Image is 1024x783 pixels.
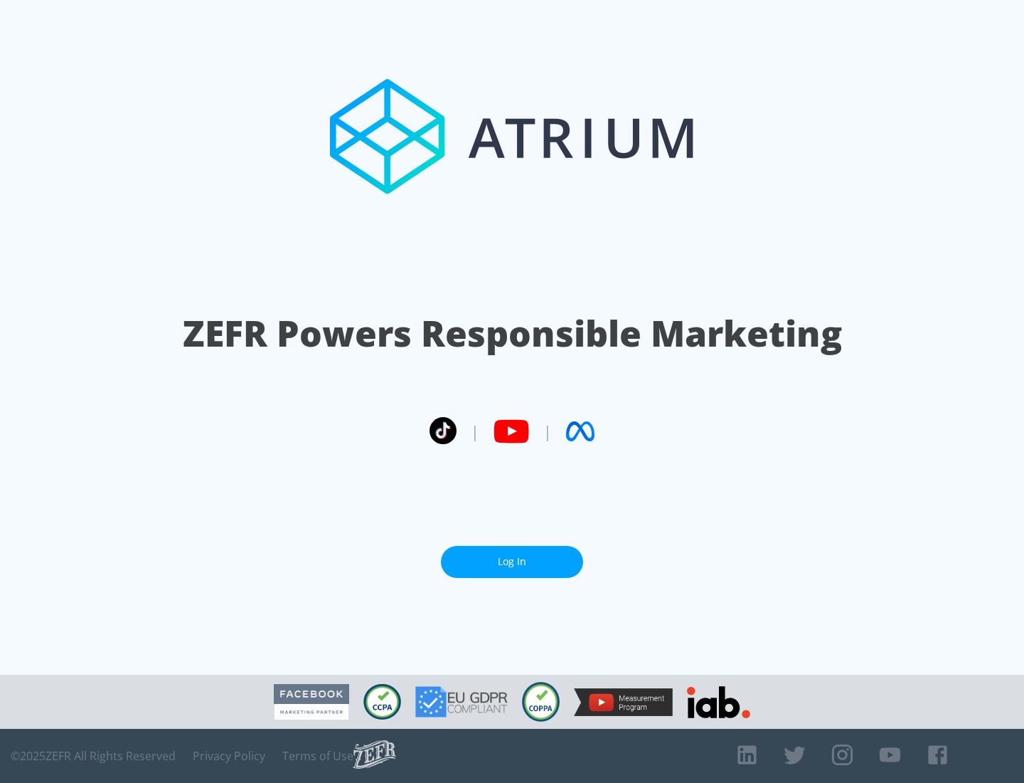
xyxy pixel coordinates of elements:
img: COPPA Compliant [522,682,560,722]
img: Facebook Marketing Partner [274,684,349,720]
img: GDPR Compliant [415,686,508,718]
a: Log In [441,546,583,578]
img: IAB [687,686,750,718]
img: CCPA Compliant [363,684,401,720]
a: Terms of Use [282,749,353,763]
img: YouTube Measurement Program [574,688,673,716]
h1: ZEFR Powers Responsible Marketing [183,309,842,358]
span: | [471,421,479,442]
a: Privacy Policy [193,749,265,763]
span: | [543,421,552,442]
span: © 2025 ZEFR All Rights Reserved [11,749,176,763]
